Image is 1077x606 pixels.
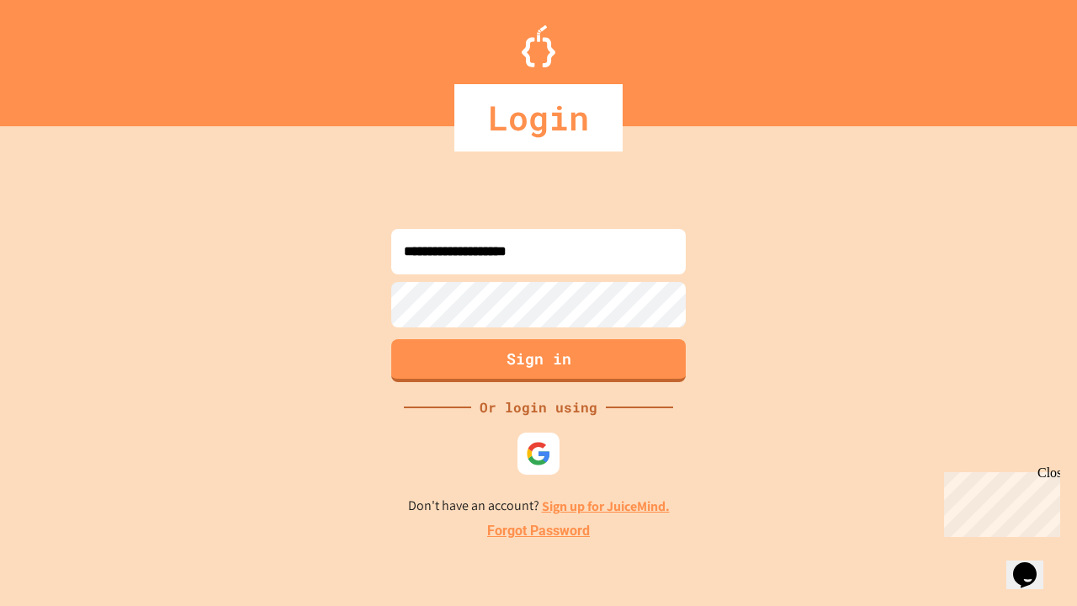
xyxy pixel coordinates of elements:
button: Sign in [391,339,686,382]
p: Don't have an account? [408,496,670,517]
iframe: chat widget [937,465,1060,537]
iframe: chat widget [1006,539,1060,589]
div: Login [454,84,623,151]
img: Logo.svg [522,25,555,67]
div: Chat with us now!Close [7,7,116,107]
img: google-icon.svg [526,441,551,466]
a: Sign up for JuiceMind. [542,497,670,515]
a: Forgot Password [487,521,590,541]
div: Or login using [471,397,606,417]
